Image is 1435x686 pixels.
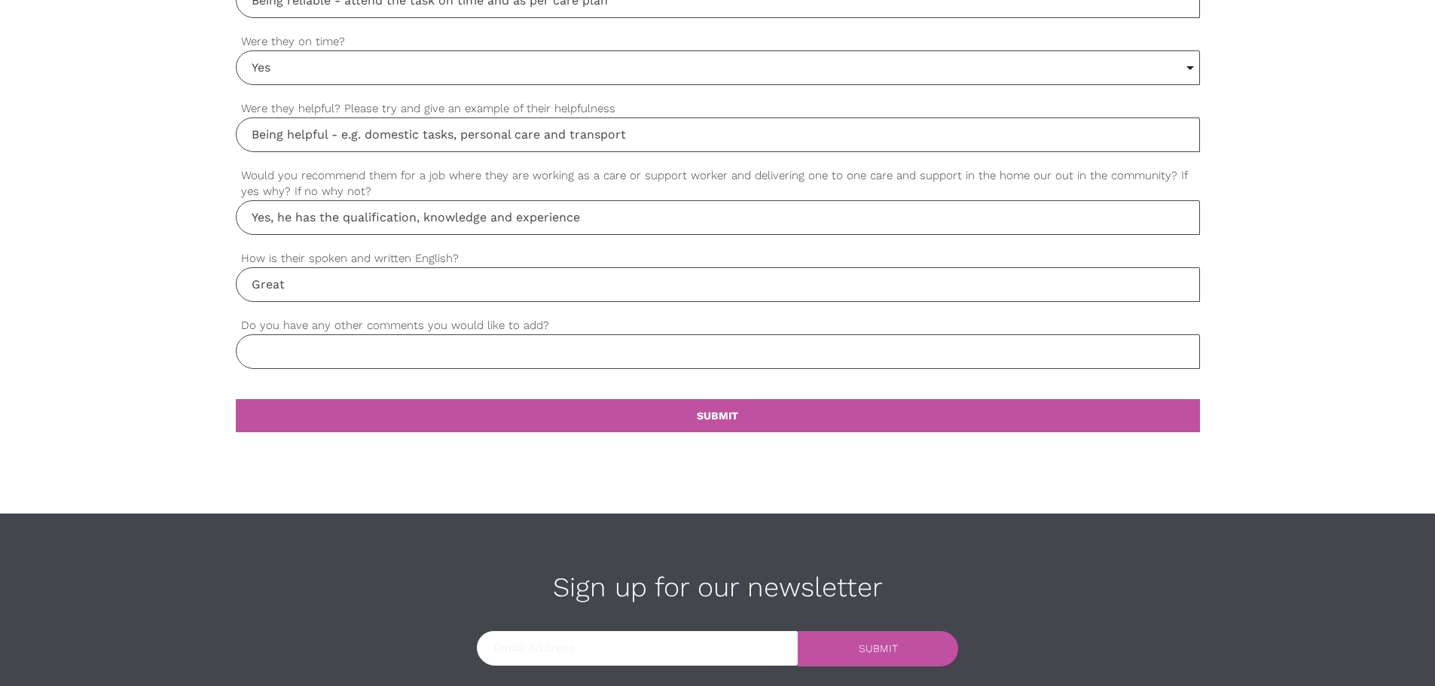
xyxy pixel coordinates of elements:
[553,572,883,603] span: Sign up for our newsletter
[477,631,798,666] input: Email Address
[236,399,1200,432] a: SUBMIT
[236,33,1200,50] label: Were they on time?
[236,167,1200,200] label: Would you recommend them for a job where they are working as a care or support worker and deliver...
[236,100,1200,117] label: Were they helpful? Please try and give an example of their helpfulness
[859,643,898,654] div: SUBMIT
[236,250,1200,267] label: How is their spoken and written English?
[697,410,738,422] b: SUBMIT
[798,631,958,666] a: SUBMIT
[236,317,1200,334] label: Do you have any other comments you would like to add?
